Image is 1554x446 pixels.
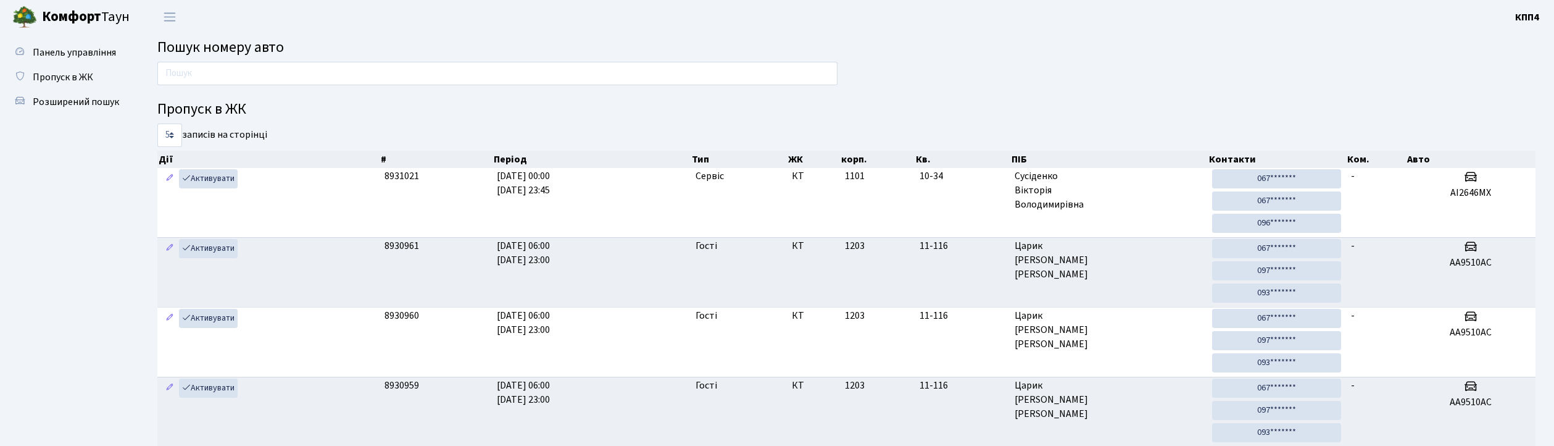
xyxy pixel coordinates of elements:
a: Редагувати [162,169,177,188]
a: Редагувати [162,379,177,398]
span: Пошук номеру авто [157,36,284,58]
span: 11-116 [920,239,1005,253]
th: Тип [691,151,787,168]
a: Редагувати [162,309,177,328]
th: Контакти [1208,151,1347,168]
span: 11-116 [920,379,1005,393]
span: 8931021 [384,169,419,183]
span: 1203 [845,379,865,392]
h5: АА9510АС [1411,327,1531,339]
b: КПП4 [1515,11,1539,24]
span: КТ [792,239,835,253]
span: 1203 [845,309,865,322]
span: 8930961 [384,239,419,253]
th: Кв. [915,151,1010,168]
a: Активувати [179,169,238,188]
h5: АА9510АС [1411,397,1531,408]
img: logo.png [12,5,37,30]
th: Авто [1406,151,1536,168]
th: ЖК [787,151,840,168]
span: КТ [792,309,835,323]
span: КТ [792,379,835,393]
select: записів на сторінці [157,124,182,147]
span: Гості [696,309,717,323]
a: Панель управління [6,40,130,65]
span: Сусіденко Вікторія Володимирівна [1015,169,1202,212]
th: # [380,151,492,168]
span: [DATE] 06:00 [DATE] 23:00 [497,309,550,337]
span: Сервіс [696,169,724,183]
span: 10-34 [920,169,1005,183]
a: КПП4 [1515,10,1539,25]
span: [DATE] 00:00 [DATE] 23:45 [497,169,550,197]
span: 1101 [845,169,865,183]
span: [DATE] 06:00 [DATE] 23:00 [497,379,550,406]
button: Переключити навігацію [154,7,185,27]
label: записів на сторінці [157,124,267,147]
a: Активувати [179,379,238,398]
span: - [1351,169,1355,183]
span: Гості [696,239,717,253]
span: 1203 [845,239,865,253]
span: Царик [PERSON_NAME] [PERSON_NAME] [1015,309,1202,351]
span: Пропуск в ЖК [33,70,93,84]
th: ПІБ [1010,151,1208,168]
span: Розширений пошук [33,95,119,109]
a: Розширений пошук [6,90,130,114]
span: 8930960 [384,309,419,322]
a: Активувати [179,239,238,258]
th: Ком. [1346,151,1406,168]
input: Пошук [157,62,837,85]
a: Пропуск в ЖК [6,65,130,90]
span: - [1351,379,1355,392]
b: Комфорт [42,7,101,27]
th: Період [492,151,691,168]
span: Таун [42,7,130,28]
span: [DATE] 06:00 [DATE] 23:00 [497,239,550,267]
span: 8930959 [384,379,419,392]
span: КТ [792,169,835,183]
span: Гості [696,379,717,393]
th: корп. [840,151,915,168]
span: Царик [PERSON_NAME] [PERSON_NAME] [1015,379,1202,421]
span: - [1351,239,1355,253]
h4: Пропуск в ЖК [157,101,1535,119]
span: Царик [PERSON_NAME] [PERSON_NAME] [1015,239,1202,282]
h5: АІ2646МХ [1411,187,1531,199]
th: Дії [157,151,380,168]
span: Панель управління [33,46,116,59]
a: Активувати [179,309,238,328]
a: Редагувати [162,239,177,258]
span: - [1351,309,1355,322]
span: 11-116 [920,309,1005,323]
h5: АА9510АС [1411,257,1531,269]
